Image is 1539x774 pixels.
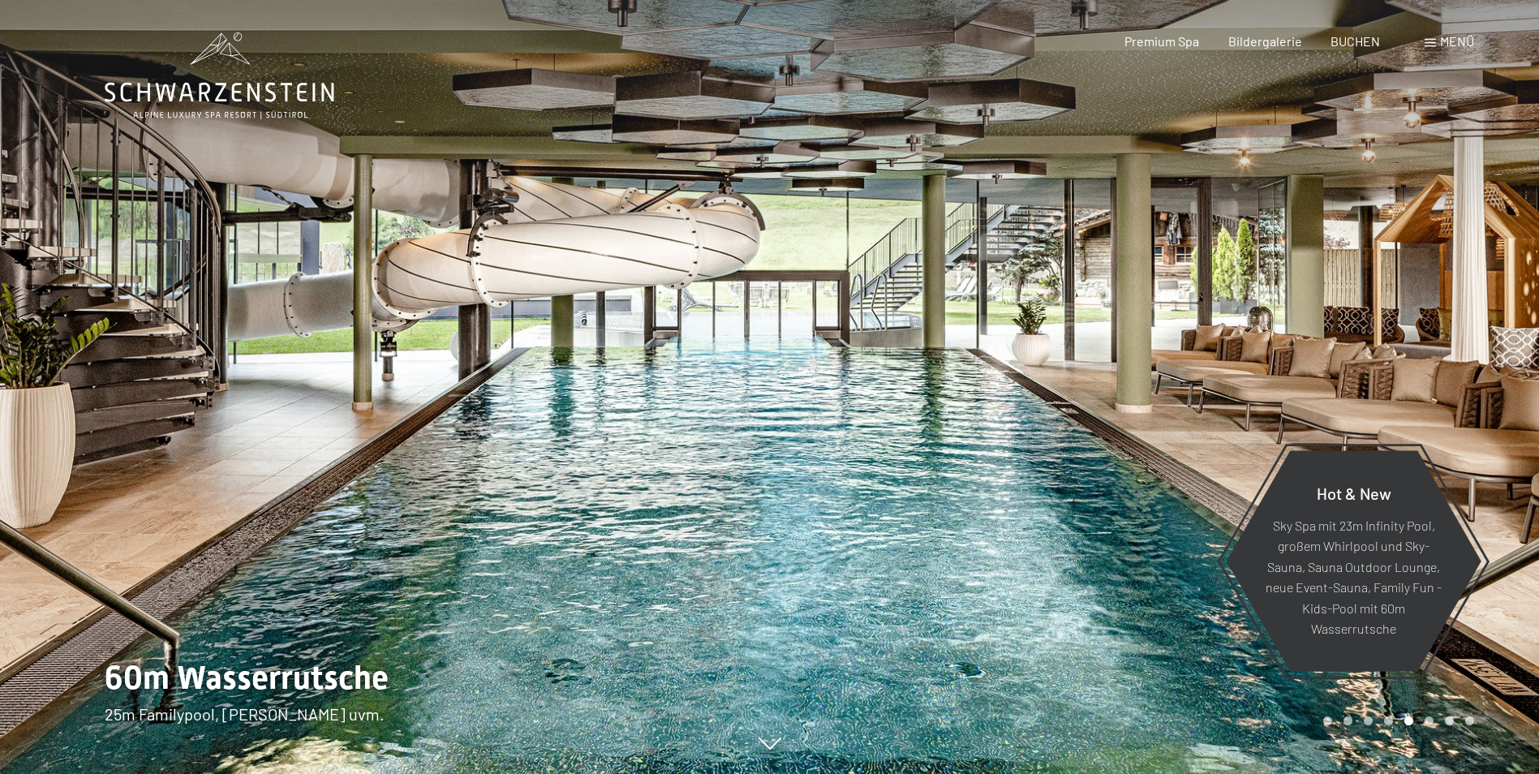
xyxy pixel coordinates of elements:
[1318,716,1474,725] div: Carousel Pagination
[1445,716,1454,725] div: Carousel Page 7
[1228,33,1302,49] a: Bildergalerie
[1225,449,1482,673] a: Hot & New Sky Spa mit 23m Infinity Pool, großem Whirlpool und Sky-Sauna, Sauna Outdoor Lounge, ne...
[1440,33,1474,49] span: Menü
[1384,716,1393,725] div: Carousel Page 4
[1266,514,1442,639] p: Sky Spa mit 23m Infinity Pool, großem Whirlpool und Sky-Sauna, Sauna Outdoor Lounge, neue Event-S...
[1425,716,1434,725] div: Carousel Page 6
[1364,716,1373,725] div: Carousel Page 3
[1323,716,1332,725] div: Carousel Page 1
[1404,716,1413,725] div: Carousel Page 5 (Current Slide)
[1331,33,1380,49] a: BUCHEN
[1343,716,1352,725] div: Carousel Page 2
[1317,483,1391,502] span: Hot & New
[1124,33,1199,49] a: Premium Spa
[1465,716,1474,725] div: Carousel Page 8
